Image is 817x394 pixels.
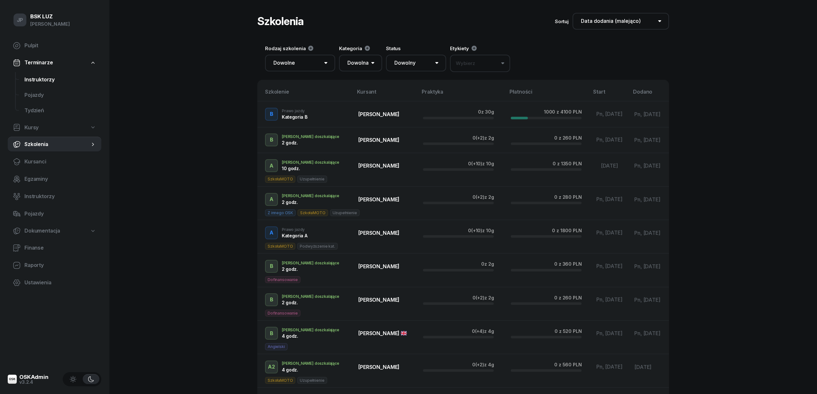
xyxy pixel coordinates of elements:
[24,210,96,218] span: Pojazdy
[634,162,660,169] span: Pn, [DATE]
[24,91,96,99] span: Pojazdy
[358,162,399,169] span: [PERSON_NAME]
[601,162,618,169] span: [DATE]
[17,17,23,23] span: JP
[358,364,399,370] span: [PERSON_NAME]
[8,154,101,170] a: Kursanci
[8,206,101,222] a: Pojazdy
[8,171,101,187] a: Egzaminy
[19,103,101,118] a: Tydzień
[450,55,510,72] button: Wybierz
[456,59,475,68] div: Wybierz
[475,362,484,367] span: (+2)
[358,230,399,236] span: [PERSON_NAME]
[265,310,300,316] span: Dofinansowanie
[634,297,660,303] span: Pn, [DATE]
[358,196,399,203] span: [PERSON_NAME]
[265,343,288,350] span: Angielski
[476,135,484,141] span: (+2)
[8,240,101,256] a: Finanse
[265,243,295,250] span: SzkołaMOTO
[257,87,353,101] th: Szkolenie
[8,375,17,384] img: logo-xs@2x.png
[554,194,582,200] div: 0 z 280 PLN
[330,209,360,216] span: Uzupełnienie
[8,189,101,204] a: Instruktorzy
[555,328,582,334] div: 0 z 520 PLN
[634,137,660,143] span: Pn, [DATE]
[24,244,96,252] span: Finanse
[24,76,96,84] span: Instruktorzy
[24,106,96,115] span: Tydzień
[634,111,660,117] span: Pn, [DATE]
[297,176,327,182] span: Uzupełnienie
[265,377,295,384] span: SzkołaMOTO
[297,243,337,250] span: Podwyższenie kat.
[596,111,622,117] span: Pn, [DATE]
[297,377,327,384] span: Uzupełnienie
[473,194,494,200] div: 0 z 2g
[596,136,622,143] span: Pn, [DATE]
[24,59,53,67] span: Terminarze
[553,161,582,166] div: 0 z 1350 PLN
[8,38,101,53] a: Pulpit
[358,330,407,336] span: [PERSON_NAME]
[19,380,49,384] div: v3.2.4
[473,295,494,300] div: 0 z 2g
[506,87,589,101] th: Płatności
[24,124,39,132] span: Kursy
[8,258,101,273] a: Raporty
[358,137,399,143] span: [PERSON_NAME]
[596,196,622,202] span: Pn, [DATE]
[257,15,304,27] h1: Szkolenia
[471,161,482,166] span: (+10)
[24,158,96,166] span: Kursanci
[265,209,296,216] span: Z innego OSK
[596,263,622,269] span: Pn, [DATE]
[596,330,622,336] span: Pn, [DATE]
[634,330,660,336] span: Pn, [DATE]
[30,14,70,19] div: BSK LUZ
[24,192,96,201] span: Instruktorzy
[24,140,90,149] span: Szkolenia
[478,109,494,115] div: 0 z 30g
[552,228,582,233] div: 0 z 1800 PLN
[476,295,484,300] span: (+2)
[634,263,660,270] span: Pn, [DATE]
[8,120,101,135] a: Kursy
[353,87,418,101] th: Kursant
[418,87,506,101] th: Praktyka
[468,228,494,233] div: 0 z 10g
[472,362,494,367] div: 0 z 4g
[24,279,96,287] span: Ustawienia
[471,228,482,233] span: (+10)
[30,20,70,28] div: [PERSON_NAME]
[8,55,101,70] a: Terminarze
[19,374,49,380] div: OSKAdmin
[24,261,96,270] span: Raporty
[596,296,622,303] span: Pn, [DATE]
[265,276,300,283] span: Dofinansowanie
[634,230,660,236] span: Pn, [DATE]
[544,109,582,115] div: 1000 z 4100 PLN
[589,87,629,101] th: Start
[358,263,399,270] span: [PERSON_NAME]
[629,87,669,101] th: Dodano
[468,161,494,166] div: 0 z 10g
[8,224,101,238] a: Dokumentacja
[19,87,101,103] a: Pojazdy
[476,194,484,200] span: (+2)
[24,175,96,183] span: Egzaminy
[24,227,60,235] span: Dokumentacja
[554,362,582,367] div: 0 z 560 PLN
[481,261,494,267] div: 0 z 2g
[554,295,582,300] div: 0 z 260 PLN
[19,72,101,87] a: Instruktorzy
[472,328,494,334] div: 0 z 4g
[475,328,484,334] span: (+4)
[634,364,651,370] span: [DATE]
[24,41,96,50] span: Pulpit
[8,275,101,290] a: Ustawienia
[596,229,622,236] span: Pn, [DATE]
[298,209,328,216] span: SzkołaMOTO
